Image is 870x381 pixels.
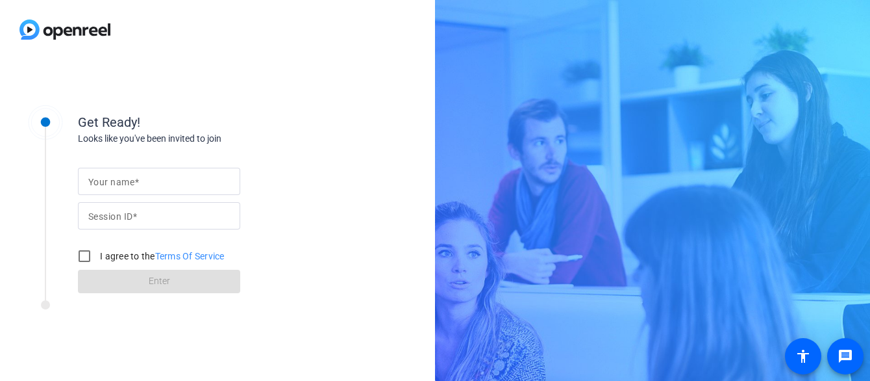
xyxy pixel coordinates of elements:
[155,251,225,261] a: Terms Of Service
[78,112,338,132] div: Get Ready!
[88,211,132,222] mat-label: Session ID
[78,132,338,146] div: Looks like you've been invited to join
[838,348,853,364] mat-icon: message
[88,177,134,187] mat-label: Your name
[97,250,225,263] label: I agree to the
[795,348,811,364] mat-icon: accessibility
